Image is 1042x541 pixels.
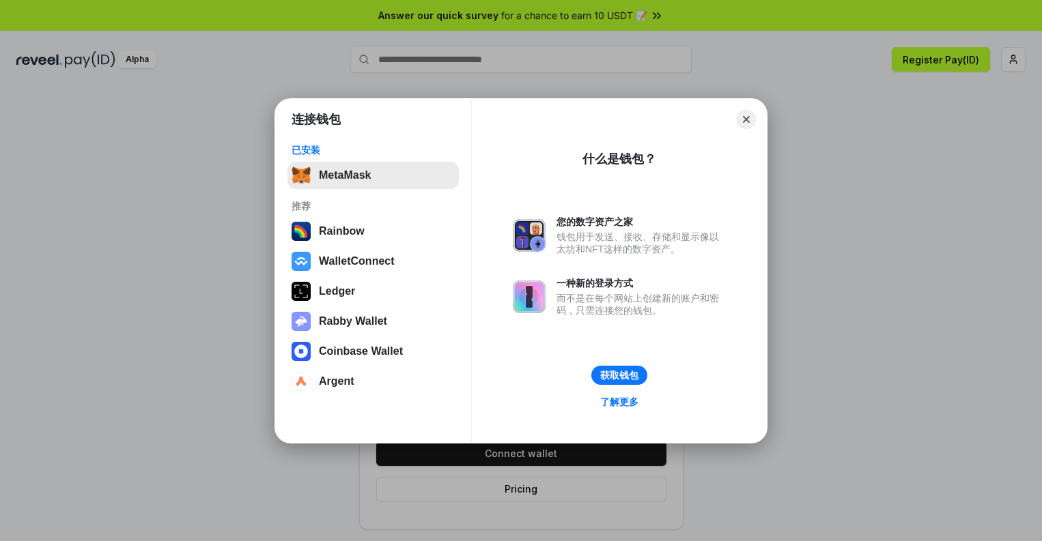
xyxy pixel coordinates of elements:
img: svg+xml,%3Csvg%20xmlns%3D%22http%3A%2F%2Fwww.w3.org%2F2000%2Fsvg%22%20width%3D%2228%22%20height%3... [292,282,311,301]
img: svg+xml,%3Csvg%20width%3D%2228%22%20height%3D%2228%22%20viewBox%3D%220%200%2028%2028%22%20fill%3D... [292,252,311,271]
img: svg+xml,%3Csvg%20width%3D%2228%22%20height%3D%2228%22%20viewBox%3D%220%200%2028%2028%22%20fill%3D... [292,342,311,361]
button: Rainbow [287,218,459,245]
div: Rainbow [319,225,365,237]
img: svg+xml,%3Csvg%20xmlns%3D%22http%3A%2F%2Fwww.w3.org%2F2000%2Fsvg%22%20fill%3D%22none%22%20viewBox... [513,219,546,252]
div: MetaMask [319,169,371,181]
div: 获取钱包 [600,369,638,381]
div: Rabby Wallet [319,315,387,327]
button: MetaMask [287,162,459,189]
button: Argent [287,368,459,395]
div: 什么是钱包？ [582,151,656,167]
div: Coinbase Wallet [319,345,403,357]
button: Ledger [287,278,459,305]
h1: 连接钱包 [292,111,341,128]
div: 一种新的登录方式 [557,277,726,289]
button: Rabby Wallet [287,308,459,335]
button: WalletConnect [287,248,459,275]
div: 了解更多 [600,396,638,408]
img: svg+xml,%3Csvg%20fill%3D%22none%22%20height%3D%2233%22%20viewBox%3D%220%200%2035%2033%22%20width%... [292,166,311,185]
div: 推荐 [292,200,455,212]
div: 钱包用于发送、接收、存储和显示像以太坊和NFT这样的数字资产。 [557,231,726,255]
div: 已安装 [292,144,455,156]
div: Ledger [319,285,355,297]
div: Argent [319,375,354,388]
div: 您的数字资产之家 [557,216,726,228]
div: WalletConnect [319,255,395,267]
img: svg+xml,%3Csvg%20xmlns%3D%22http%3A%2F%2Fwww.w3.org%2F2000%2Fsvg%22%20fill%3D%22none%22%20viewBox... [513,280,546,313]
img: svg+xml,%3Csvg%20xmlns%3D%22http%3A%2F%2Fwww.w3.org%2F2000%2Fsvg%22%20fill%3D%22none%22%20viewBox... [292,312,311,331]
div: 而不是在每个网站上创建新的账户和密码，只需连接您的钱包。 [557,292,726,317]
button: Close [737,110,756,129]
button: Coinbase Wallet [287,338,459,365]
a: 了解更多 [592,393,647,411]
img: svg+xml,%3Csvg%20width%3D%22120%22%20height%3D%22120%22%20viewBox%3D%220%200%20120%20120%22%20fil... [292,222,311,241]
button: 获取钱包 [591,366,647,385]
img: svg+xml,%3Csvg%20width%3D%2228%22%20height%3D%2228%22%20viewBox%3D%220%200%2028%2028%22%20fill%3D... [292,372,311,391]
